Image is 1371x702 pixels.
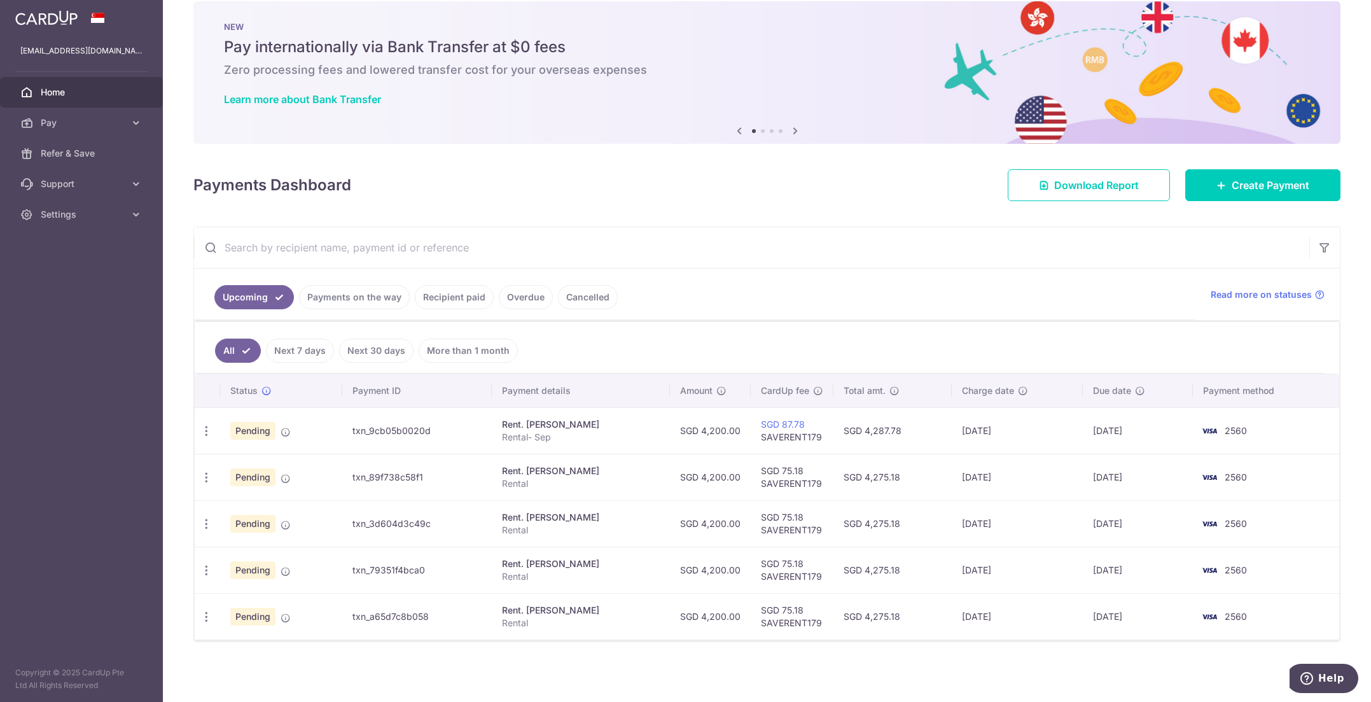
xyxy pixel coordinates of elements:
span: Total amt. [844,384,886,397]
td: SGD 4,275.18 [833,593,952,640]
img: Bank Card [1197,470,1222,485]
span: Settings [41,208,125,221]
td: SGD 4,200.00 [670,593,751,640]
img: Bank Card [1197,516,1222,531]
td: SGD 75.18 SAVERENT179 [751,454,833,500]
span: Create Payment [1232,178,1309,193]
a: Read more on statuses [1211,288,1325,301]
a: More than 1 month [419,339,518,363]
td: txn_a65d7c8b058 [342,593,492,640]
span: Pending [230,515,275,533]
input: Search by recipient name, payment id or reference [194,227,1309,268]
td: SAVERENT179 [751,407,833,454]
td: txn_79351f4bca0 [342,547,492,593]
a: SGD 87.78 [761,419,805,430]
a: All [215,339,261,363]
div: Rent. [PERSON_NAME] [502,511,660,524]
th: Payment details [492,374,670,407]
h6: Zero processing fees and lowered transfer cost for your overseas expenses [224,62,1310,78]
span: 2560 [1225,611,1247,622]
span: Pending [230,422,275,440]
span: Read more on statuses [1211,288,1312,301]
span: 2560 [1225,425,1247,436]
a: Download Report [1008,169,1170,201]
p: Rental [502,617,660,629]
td: SGD 4,275.18 [833,454,952,500]
td: SGD 4,200.00 [670,454,751,500]
p: Rental [502,570,660,583]
td: SGD 4,200.00 [670,407,751,454]
a: Cancelled [558,285,618,309]
td: SGD 4,287.78 [833,407,952,454]
a: Upcoming [214,285,294,309]
span: Charge date [962,384,1014,397]
td: [DATE] [952,500,1083,547]
img: Bank Card [1197,609,1222,624]
span: Amount [680,384,713,397]
p: [EMAIL_ADDRESS][DOMAIN_NAME] [20,45,143,57]
td: [DATE] [952,593,1083,640]
span: Pending [230,608,275,626]
a: Payments on the way [299,285,410,309]
div: Rent. [PERSON_NAME] [502,604,660,617]
a: Next 30 days [339,339,414,363]
span: Pending [230,561,275,579]
span: 2560 [1225,472,1247,482]
th: Payment method [1193,374,1339,407]
div: Rent. [PERSON_NAME] [502,558,660,570]
a: Overdue [499,285,553,309]
td: SGD 75.18 SAVERENT179 [751,593,833,640]
td: SGD 4,275.18 [833,500,952,547]
td: SGD 4,200.00 [670,500,751,547]
a: Learn more about Bank Transfer [224,93,381,106]
a: Create Payment [1185,169,1340,201]
td: [DATE] [1083,454,1193,500]
p: NEW [224,22,1310,32]
p: Rental [502,477,660,490]
h4: Payments Dashboard [193,174,351,197]
img: Bank transfer banner [193,1,1340,144]
td: [DATE] [1083,500,1193,547]
span: Home [41,86,125,99]
span: Support [41,178,125,190]
iframe: Opens a widget where you can find more information [1290,664,1358,696]
td: SGD 75.18 SAVERENT179 [751,547,833,593]
td: SGD 4,275.18 [833,547,952,593]
a: Next 7 days [266,339,334,363]
img: CardUp [15,10,78,25]
td: txn_89f738c58f1 [342,454,492,500]
td: [DATE] [1083,407,1193,454]
span: 2560 [1225,565,1247,575]
td: txn_9cb05b0020d [342,407,492,454]
p: Rental- Sep [502,431,660,444]
a: Recipient paid [415,285,494,309]
span: Due date [1093,384,1131,397]
img: Bank Card [1197,563,1222,578]
div: Rent. [PERSON_NAME] [502,418,660,431]
span: CardUp fee [761,384,809,397]
td: [DATE] [1083,593,1193,640]
td: SGD 4,200.00 [670,547,751,593]
td: [DATE] [952,454,1083,500]
td: [DATE] [952,407,1083,454]
span: Download Report [1054,178,1139,193]
img: Bank Card [1197,423,1222,439]
td: txn_3d604d3c49c [342,500,492,547]
td: [DATE] [952,547,1083,593]
th: Payment ID [342,374,492,407]
div: Rent. [PERSON_NAME] [502,465,660,477]
span: Pay [41,116,125,129]
td: [DATE] [1083,547,1193,593]
td: SGD 75.18 SAVERENT179 [751,500,833,547]
h5: Pay internationally via Bank Transfer at $0 fees [224,37,1310,57]
span: Pending [230,468,275,486]
span: Status [230,384,258,397]
span: Refer & Save [41,147,125,160]
span: 2560 [1225,518,1247,529]
p: Rental [502,524,660,537]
